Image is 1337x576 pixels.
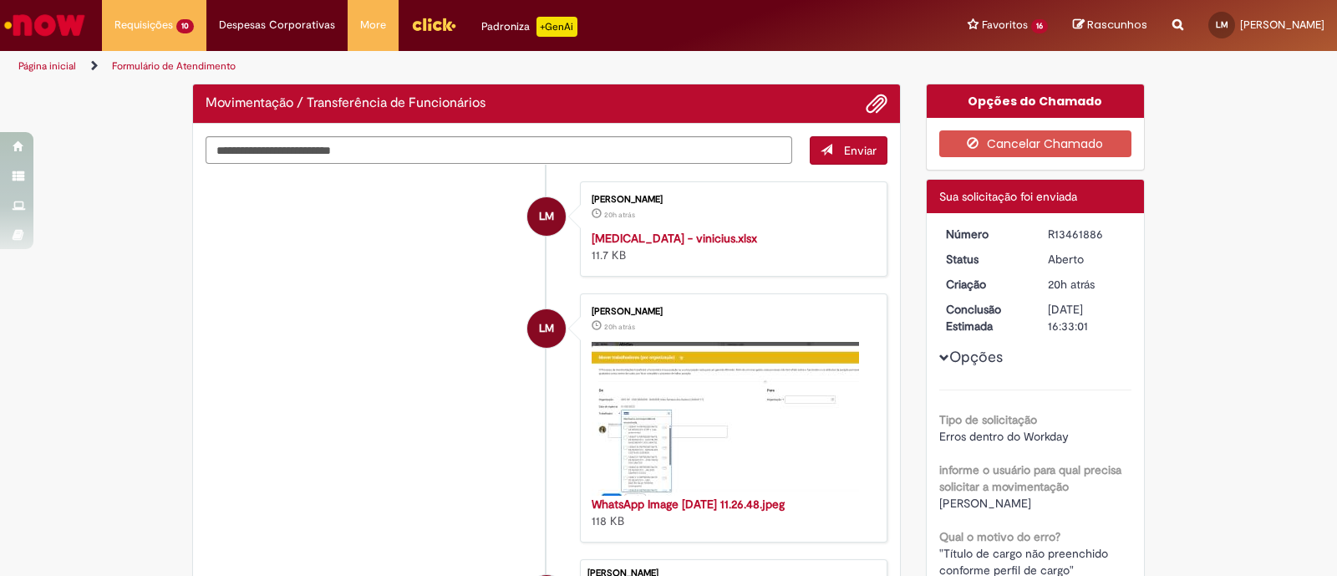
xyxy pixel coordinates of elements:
span: LM [539,308,554,349]
b: informe o usuário para qual precisa solicitar a movimentação [939,462,1121,494]
a: [MEDICAL_DATA] - vinicius.xlsx [592,231,757,246]
time: 29/08/2025 11:32:56 [1048,277,1095,292]
span: 20h atrás [604,210,635,220]
h2: Movimentação / Transferência de Funcionários Histórico de tíquete [206,96,485,111]
dt: Status [933,251,1036,268]
time: 29/08/2025 11:29:59 [604,322,635,332]
button: Cancelar Chamado [939,130,1132,157]
a: Formulário de Atendimento [112,59,236,73]
a: WhatsApp Image [DATE] 11.26.48.jpeg [592,497,785,512]
div: [PERSON_NAME] [592,195,870,205]
span: Erros dentro do Workday [939,429,1069,444]
span: Requisições [114,17,173,33]
b: Qual o motivo do erro? [939,529,1060,544]
span: 16 [1031,19,1048,33]
span: 20h atrás [604,322,635,332]
span: [PERSON_NAME] [1240,18,1324,32]
span: LM [1216,19,1228,30]
div: R13461886 [1048,226,1126,242]
img: ServiceNow [2,8,88,42]
div: 118 KB [592,496,870,529]
div: [PERSON_NAME] [592,307,870,317]
p: +GenAi [536,17,577,37]
span: Despesas Corporativas [219,17,335,33]
span: LM [539,196,554,237]
div: Lorena De Mendonca Melo [527,197,566,236]
dt: Conclusão Estimada [933,301,1036,334]
div: 29/08/2025 11:32:56 [1048,276,1126,293]
div: Opções do Chamado [927,84,1145,118]
div: Padroniza [481,17,577,37]
div: 11.7 KB [592,230,870,263]
span: Sua solicitação foi enviada [939,189,1077,204]
span: 20h atrás [1048,277,1095,292]
span: Rascunhos [1087,17,1147,33]
textarea: Digite sua mensagem aqui... [206,136,792,165]
span: [PERSON_NAME] [939,496,1031,511]
div: Lorena De Mendonca Melo [527,309,566,348]
dt: Criação [933,276,1036,293]
time: 29/08/2025 11:32:53 [604,210,635,220]
button: Adicionar anexos [866,93,887,115]
span: Favoritos [982,17,1028,33]
button: Enviar [810,136,887,165]
ul: Trilhas de página [13,51,879,82]
div: Aberto [1048,251,1126,268]
span: Enviar [844,143,877,158]
img: click_logo_yellow_360x200.png [411,12,456,37]
dt: Número [933,226,1036,242]
span: More [360,17,386,33]
span: 10 [176,19,194,33]
a: Página inicial [18,59,76,73]
div: [DATE] 16:33:01 [1048,301,1126,334]
a: Rascunhos [1073,18,1147,33]
b: Tipo de solicitação [939,412,1037,427]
